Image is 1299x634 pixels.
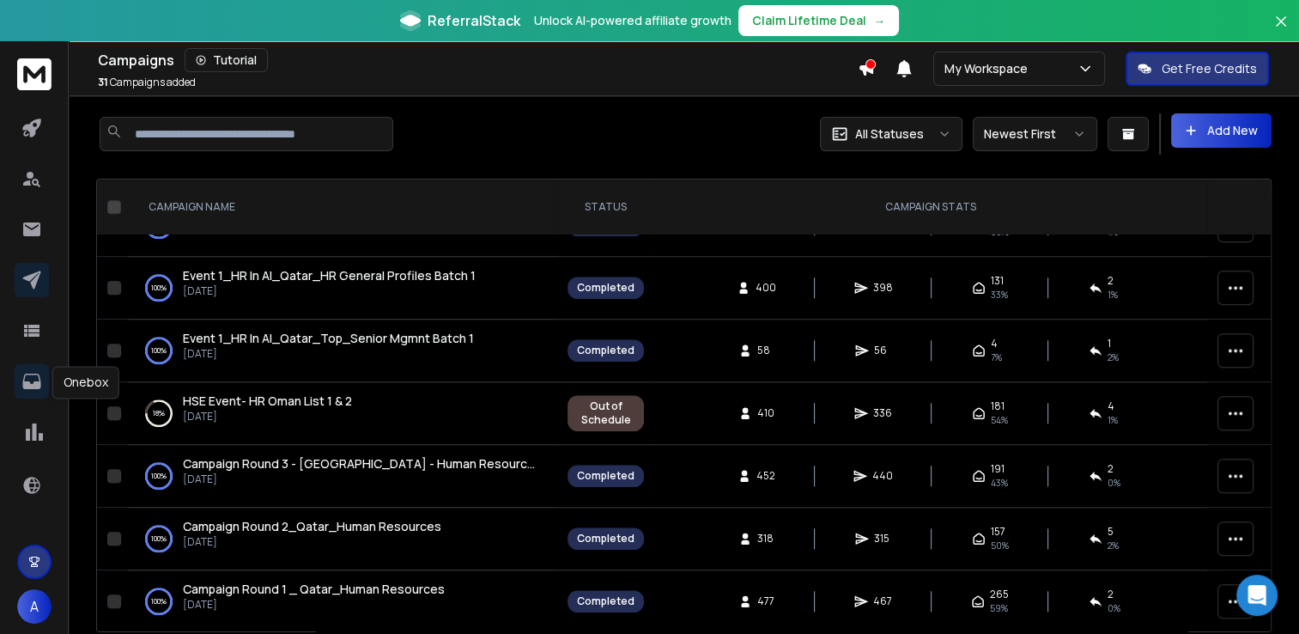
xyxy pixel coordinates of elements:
span: 1 % [1108,288,1118,302]
span: 477 [757,594,774,608]
a: HSE Event- HR Oman List 1 & 2 [183,393,352,410]
th: CAMPAIGN NAME [128,180,557,235]
p: 100 % [151,279,167,296]
div: Onebox [52,366,119,399]
p: 18 % [153,405,165,422]
span: 265 [990,588,1009,601]
div: Completed [577,281,634,295]
div: Completed [577,469,634,483]
td: 100%Campaign Round 3 - [GEOGRAPHIC_DATA] - Human Resources[DATE] [128,445,557,508]
button: Tutorial [185,48,268,72]
span: 58 [757,344,774,357]
p: Campaigns added [98,76,196,89]
span: Event 1_HR In AI_Qatar_Top_Senior Mgmnt Batch 1 [183,330,474,346]
td: 100%Event 1_HR In AI_Qatar_HR General Profiles Batch 1[DATE] [128,257,557,320]
span: 4 [1108,399,1114,413]
span: 54 % [991,413,1008,427]
span: 398 [873,281,893,295]
span: 157 [991,525,1005,539]
span: HSE Event- HR Oman List 1 & 2 [183,393,352,409]
p: [DATE] [183,472,540,486]
span: 33 % [991,288,1008,302]
span: 2 % [1108,351,1119,364]
span: → [873,12,885,29]
p: Get Free Credits [1162,60,1257,77]
th: STATUS [557,180,654,235]
p: Unlock AI-powered affiliate growth [534,12,731,29]
a: Campaign Round 2_Qatar_Human Resources [183,518,441,535]
div: Completed [577,594,634,608]
span: 4 [991,337,998,351]
span: 191 [991,462,1005,476]
a: Campaign Round 3 - [GEOGRAPHIC_DATA] - Human Resources [183,455,540,472]
span: Campaign Round 3 - [GEOGRAPHIC_DATA] - Human Resources [183,455,542,472]
button: Claim Lifetime Deal→ [738,5,899,36]
span: 131 [991,274,1004,288]
button: A [17,589,52,624]
p: 100 % [151,530,167,547]
span: 43 % [991,476,1008,490]
p: [DATE] [183,598,445,612]
p: My Workspace [944,60,1035,77]
p: [DATE] [183,284,476,298]
span: 336 [873,406,892,420]
span: Campaign Round 1 _ Qatar_Human Resources [183,581,445,597]
a: Event 1_HR In AI_Qatar_Top_Senior Mgmnt Batch 1 [183,330,474,347]
p: 100 % [151,593,167,610]
span: 400 [756,281,776,295]
p: [DATE] [183,347,474,361]
div: Completed [577,532,634,546]
td: 100%Campaign Round 1 _ Qatar_Human Resources[DATE] [128,570,557,633]
span: 0 % [1108,476,1120,490]
span: ReferralStack [428,10,520,31]
p: 100 % [151,467,167,485]
span: 56 [874,344,891,357]
button: Add New [1171,113,1272,148]
a: Event 1_HR In AI_Qatar_HR General Profiles Batch 1 [183,267,476,284]
div: Open Intercom Messenger [1236,575,1278,616]
span: 410 [757,406,774,420]
span: 59 % [990,601,1008,615]
th: CAMPAIGN STATS [654,180,1207,235]
div: Out of Schedule [577,399,634,427]
span: 2 [1108,462,1114,476]
p: [DATE] [183,535,441,549]
span: 2 [1108,274,1114,288]
div: Campaigns [98,48,858,72]
td: 18%HSE Event- HR Oman List 1 & 2[DATE] [128,382,557,445]
span: 440 [872,469,893,483]
span: 1 [1108,337,1111,351]
span: 1 % [1108,413,1118,427]
p: All Statuses [855,125,924,143]
span: 7 % [991,351,1002,364]
span: 318 [757,532,774,546]
td: 100%Campaign Round 2_Qatar_Human Resources[DATE] [128,508,557,570]
span: 2 % [1108,539,1119,552]
span: 31 [98,75,108,89]
a: Campaign Round 1 _ Qatar_Human Resources [183,581,445,598]
span: 0 % [1108,601,1120,615]
button: Get Free Credits [1126,52,1269,86]
span: Event 1_HR In AI_Qatar_HR General Profiles Batch 1 [183,267,476,283]
div: Completed [577,344,634,357]
span: Campaign Round 2_Qatar_Human Resources [183,518,441,534]
p: [DATE] [183,410,352,424]
td: 100%Event 1_HR In AI_Qatar_Top_Senior Mgmnt Batch 1[DATE] [128,320,557,382]
span: 315 [874,532,891,546]
p: 100 % [151,342,167,359]
span: 452 [756,469,775,483]
span: 50 % [991,539,1009,552]
span: 181 [991,399,1005,413]
button: Newest First [973,117,1097,151]
span: 5 [1108,525,1114,539]
button: Close banner [1270,10,1292,52]
span: 2 [1108,588,1114,601]
span: 467 [873,594,892,608]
